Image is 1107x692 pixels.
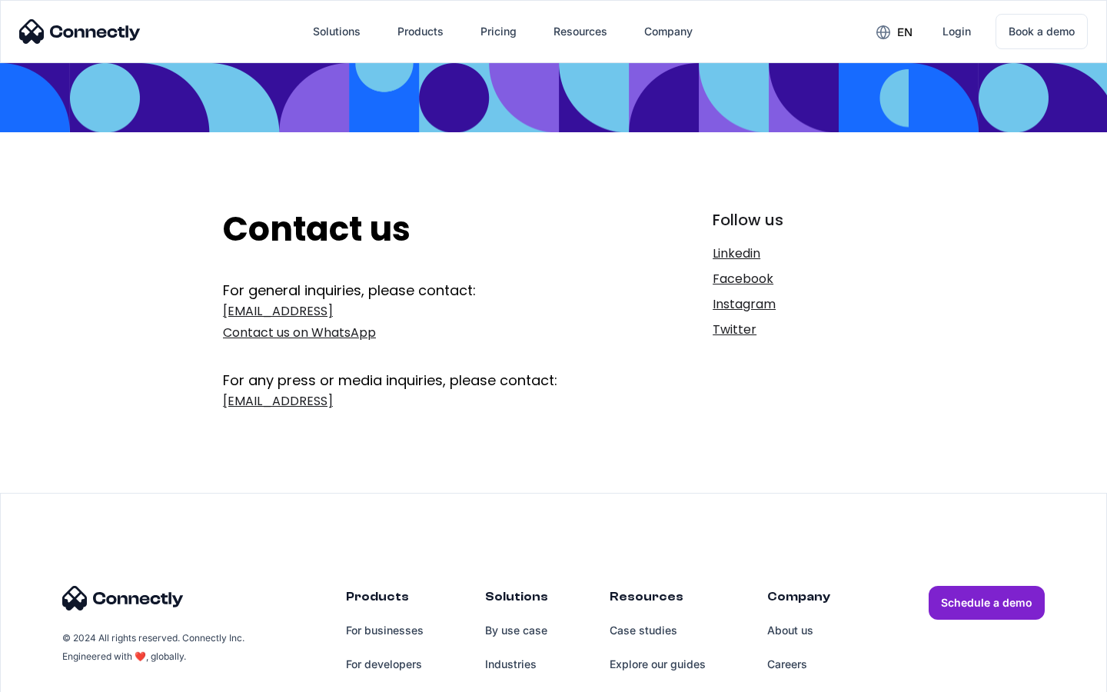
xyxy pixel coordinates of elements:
a: Pricing [468,13,529,50]
a: Login [930,13,983,50]
img: Connectly Logo [19,19,141,44]
div: Products [397,21,444,42]
a: Industries [485,647,548,681]
a: Schedule a demo [929,586,1045,620]
a: [EMAIL_ADDRESS]Contact us on WhatsApp [223,301,613,344]
a: About us [767,614,830,647]
a: By use case [485,614,548,647]
a: Case studies [610,614,706,647]
a: Linkedin [713,243,884,264]
a: Careers [767,647,830,681]
div: For general inquiries, please contact: [223,281,613,301]
div: Solutions [485,586,548,614]
div: Resources [610,586,706,614]
div: Follow us [713,209,884,231]
aside: Language selected: English [15,665,92,687]
h2: Contact us [223,209,613,250]
a: Book a demo [996,14,1088,49]
a: Explore our guides [610,647,706,681]
a: [EMAIL_ADDRESS] [223,391,613,412]
a: Facebook [713,268,884,290]
div: Products [346,586,424,614]
div: Company [644,21,693,42]
a: Twitter [713,319,884,341]
ul: Language list [31,665,92,687]
div: For any press or media inquiries, please contact: [223,348,613,391]
a: For developers [346,647,424,681]
div: © 2024 All rights reserved. Connectly Inc. Engineered with ❤️, globally. [62,629,247,666]
a: Instagram [713,294,884,315]
div: en [897,22,913,43]
div: Solutions [313,21,361,42]
div: Pricing [480,21,517,42]
div: Login [942,21,971,42]
div: Company [767,586,830,614]
img: Connectly Logo [62,586,184,610]
div: Resources [553,21,607,42]
a: For businesses [346,614,424,647]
